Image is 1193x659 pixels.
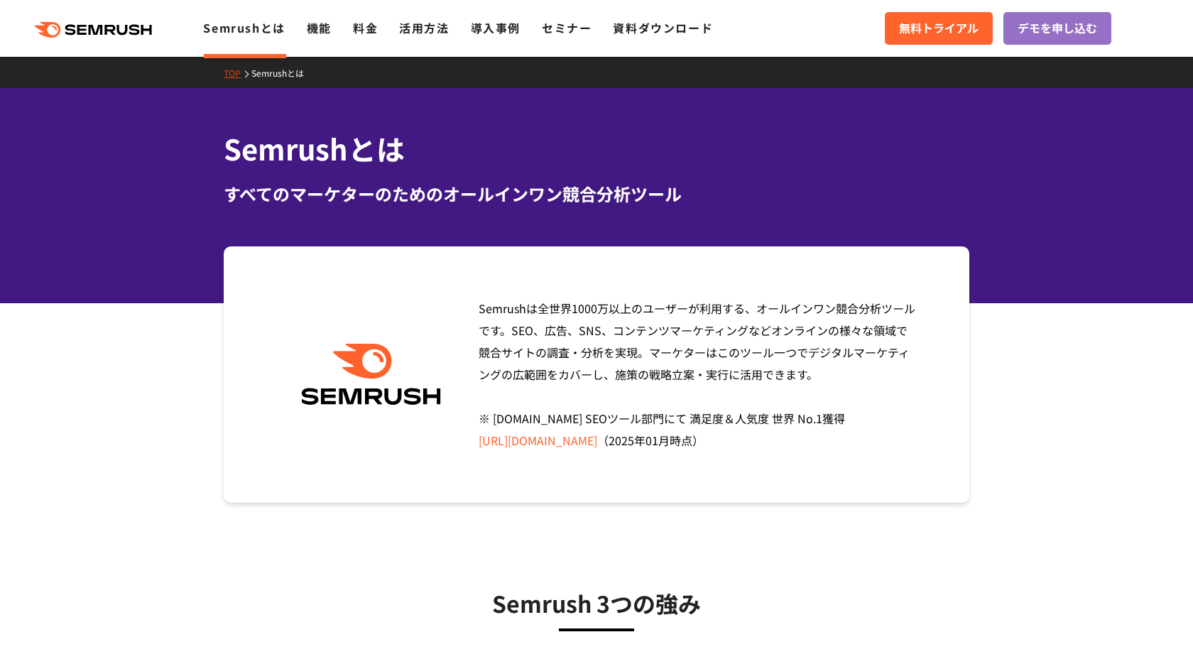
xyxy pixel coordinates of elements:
a: 機能 [307,19,332,36]
h1: Semrushとは [224,128,969,170]
img: Semrush [294,344,448,405]
a: デモを申し込む [1003,12,1111,45]
span: Semrushは全世界1000万以上のユーザーが利用する、オールインワン競合分析ツールです。SEO、広告、SNS、コンテンツマーケティングなどオンラインの様々な領域で競合サイトの調査・分析を実現... [479,300,915,449]
a: 活用方法 [399,19,449,36]
a: Semrushとは [203,19,285,36]
span: 無料トライアル [899,19,979,38]
div: すべてのマーケターのためのオールインワン競合分析ツール [224,181,969,207]
a: TOP [224,67,251,79]
a: 導入事例 [471,19,521,36]
a: [URL][DOMAIN_NAME] [479,432,597,449]
a: Semrushとは [251,67,315,79]
h3: Semrush 3つの強み [259,585,934,621]
a: 無料トライアル [885,12,993,45]
a: 料金 [353,19,378,36]
a: セミナー [542,19,592,36]
span: デモを申し込む [1018,19,1097,38]
a: 資料ダウンロード [613,19,713,36]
